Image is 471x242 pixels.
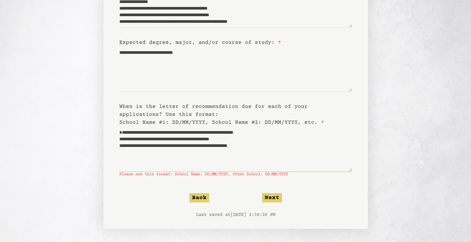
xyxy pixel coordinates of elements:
[189,193,209,202] button: Back
[262,193,282,202] button: Next
[119,212,352,218] p: Last saved at [DATE] 2:56:26 PM
[119,172,352,177] span: Please use this format: School Name: DD/MM/YYYY, Other School: DD/MM/YYYY
[119,104,324,125] label: When is the letter of recommendation due for each of your applications? Use this format: School N...
[119,40,281,46] label: Expected degree, major, and/or course of study:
